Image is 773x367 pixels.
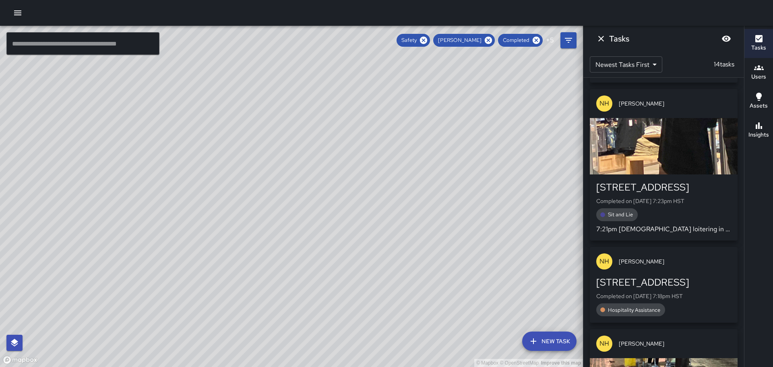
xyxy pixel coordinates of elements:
[596,181,731,194] div: [STREET_ADDRESS]
[751,73,766,81] h6: Users
[603,306,665,314] span: Hospitality Assistance
[433,36,486,44] span: [PERSON_NAME]
[599,339,609,348] p: NH
[599,99,609,108] p: NH
[619,340,731,348] span: [PERSON_NAME]
[593,31,609,47] button: Dismiss
[744,58,773,87] button: Users
[744,29,773,58] button: Tasks
[498,36,534,44] span: Completed
[744,87,773,116] button: Assets
[599,257,609,266] p: NH
[744,116,773,145] button: Insights
[619,257,731,265] span: [PERSON_NAME]
[711,60,738,69] p: 14 tasks
[522,332,577,351] button: New Task
[590,247,738,323] button: NH[PERSON_NAME][STREET_ADDRESS]Completed on [DATE] 7:18pm HSTHospitality Assistance
[560,32,577,48] button: Filters
[596,292,731,300] p: Completed on [DATE] 7:18pm HST
[498,34,543,47] div: Completed
[596,224,731,234] p: 7:21pm [DEMOGRAPHIC_DATA] loitering in front of rip curl Kalakaua compliant
[397,36,422,44] span: Safety
[619,100,731,108] span: [PERSON_NAME]
[609,32,629,45] h6: Tasks
[590,89,738,241] button: NH[PERSON_NAME][STREET_ADDRESS]Completed on [DATE] 7:23pm HSTSit and Lie7:21pm [DEMOGRAPHIC_DATA]...
[603,211,638,219] span: Sit and Lie
[750,102,768,110] h6: Assets
[590,56,662,73] div: Newest Tasks First
[433,34,495,47] div: [PERSON_NAME]
[718,31,734,47] button: Blur
[748,131,769,139] h6: Insights
[596,197,731,205] p: Completed on [DATE] 7:23pm HST
[751,44,766,52] h6: Tasks
[546,35,554,45] p: + 5
[596,276,731,289] div: [STREET_ADDRESS]
[397,34,430,47] div: Safety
